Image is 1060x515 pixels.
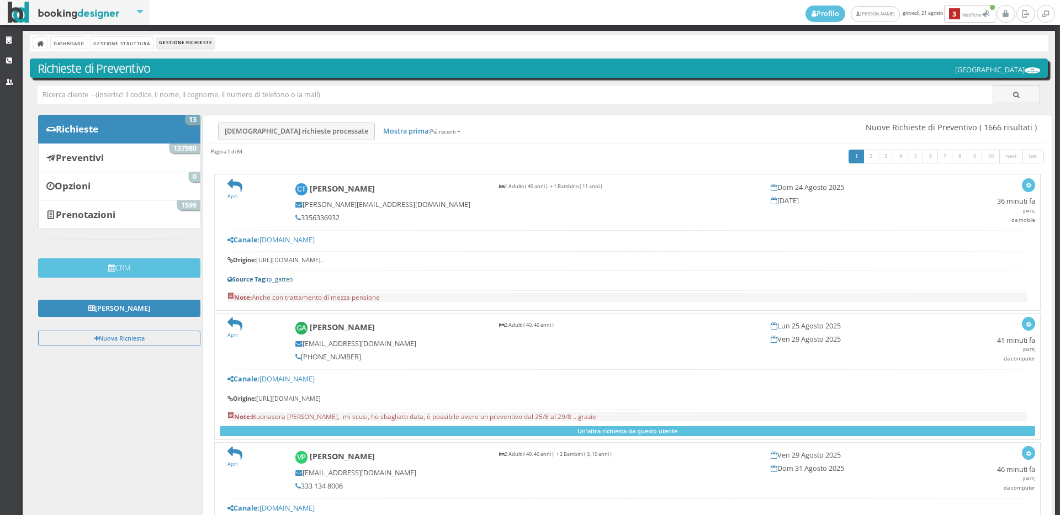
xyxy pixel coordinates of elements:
h6: lp_gatteo [227,276,1028,283]
h3: Richieste di Preventivo [38,61,1041,76]
b: [PERSON_NAME] [310,183,375,194]
a: 4 [893,150,909,164]
h5: [EMAIL_ADDRESS][DOMAIN_NAME] [295,469,484,477]
img: Gianluca Amoretti [295,322,308,335]
b: Origine: [227,256,256,264]
b: Richieste [56,123,98,135]
a: Prenotazioni 1599 [38,200,200,229]
b: Opzioni [55,179,91,192]
a: 9 [967,150,983,164]
a: Dashboard [51,37,87,49]
a: 3 [878,150,894,164]
span: 1599 [177,200,200,210]
span: [DATE] [1023,347,1035,352]
img: BookingDesigner.com [8,2,120,23]
a: 7 [937,150,953,164]
h5: [GEOGRAPHIC_DATA] [955,66,1040,74]
p: 2 Adulti ( 40, 40 anni ) + 2 Bambini ( 3, 10 anni ) [499,451,756,458]
b: [PERSON_NAME] [310,451,375,461]
h5: 36 minuti fa [997,197,1035,223]
a: Apri [227,185,242,200]
b: Canale: [227,374,259,384]
img: ea773b7e7d3611ed9c9d0608f5526cb6.png [1025,67,1040,73]
h5: [DATE] [771,197,960,205]
li: Gestione Richieste [157,37,215,49]
pre: Anche con trattamento di mezza pensione [227,293,1028,302]
h5: Ven 29 Agosto 2025 [771,451,960,459]
a: 8 [952,150,968,164]
h45: Pagina 1 di 84 [211,148,242,155]
span: [DATE] [1023,208,1035,214]
button: 3Notifiche [944,5,995,23]
h5: 3356336932 [295,214,484,222]
span: 0 [189,172,200,182]
b: Prenotazioni [56,208,115,221]
small: da computer [1004,484,1035,491]
a: last [1022,150,1045,164]
h5: [EMAIL_ADDRESS][DOMAIN_NAME] [295,339,484,348]
h5: [PHONE_NUMBER] [295,353,484,361]
span: Nuove Richieste di Preventivo ( 1666 risultati ) [866,123,1037,132]
a: Preventivi 137980 [38,143,200,172]
h5: Lun 25 Agosto 2025 [771,322,960,330]
b: Canale: [227,235,259,245]
span: 13 [185,115,200,125]
small: Più recenti [430,128,455,135]
a: next [999,150,1024,164]
h5: [DOMAIN_NAME] [227,504,1028,512]
a: [PERSON_NAME] [38,300,200,316]
a: Profilo [805,6,845,22]
a: [DEMOGRAPHIC_DATA] richieste processate [218,123,375,140]
a: 6 [923,150,939,164]
input: Ricerca cliente - (inserisci il codice, il nome, il cognome, il numero di telefono o la mail) [38,86,993,104]
a: 2 [863,150,879,164]
pre: Buonasera [PERSON_NAME], mi scusi, ho sbagliato data, è possibile avere un preventivo dal 25/8 al... [227,412,1028,421]
a: Apri [227,324,242,338]
h5: 46 minuti fa [997,465,1035,491]
b: [PERSON_NAME] [310,322,375,332]
b: Note: [227,293,252,301]
p: 2 Adulti ( 40, 40 anni ) [499,322,756,329]
a: Apri [227,453,242,468]
a: 5 [908,150,924,164]
img: Veronica Perfetto [295,451,308,464]
p: 1 Adulto ( 40 anni ) + 1 Bambino ( 11 anni ) [499,183,756,190]
h6: [URL][DOMAIN_NAME].. [227,257,1028,264]
a: Opzioni 0 [38,172,200,200]
small: da computer [1004,355,1035,362]
a: [PERSON_NAME] [851,6,900,22]
button: Nuova Richiesta [38,331,200,346]
span: 137980 [169,144,200,153]
b: Preventivi [56,151,104,164]
b: Canale: [227,503,259,513]
span: giovedì, 21 agosto [805,5,997,23]
h5: [DOMAIN_NAME] [227,375,1028,383]
b: Origine: [227,394,256,402]
h5: Dom 24 Agosto 2025 [771,183,960,192]
b: Source Tag: [227,275,267,283]
a: Richieste 13 [38,115,200,144]
h5: [DOMAIN_NAME] [227,236,1028,244]
img: Claudia Taglioni [295,183,308,196]
h5: [PERSON_NAME][EMAIL_ADDRESS][DOMAIN_NAME] [295,200,484,209]
h5: 333 134 8006 [295,482,484,490]
b: Note: [227,412,252,421]
b: 3 [949,8,960,20]
button: Un'altra richiesta da questo utente [220,426,1035,436]
h5: 41 minuti fa [997,336,1035,362]
a: Mostra prima: [377,123,467,140]
a: 1 [849,150,865,164]
a: Gestione Struttura [91,37,152,49]
a: 10 [982,150,1000,164]
span: [DATE] [1023,476,1035,481]
h5: Ven 29 Agosto 2025 [771,335,960,343]
small: da mobile [1011,216,1035,224]
h5: Dom 31 Agosto 2025 [771,464,960,472]
h6: [URL][DOMAIN_NAME] [227,395,1028,402]
button: CRM [38,258,200,278]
